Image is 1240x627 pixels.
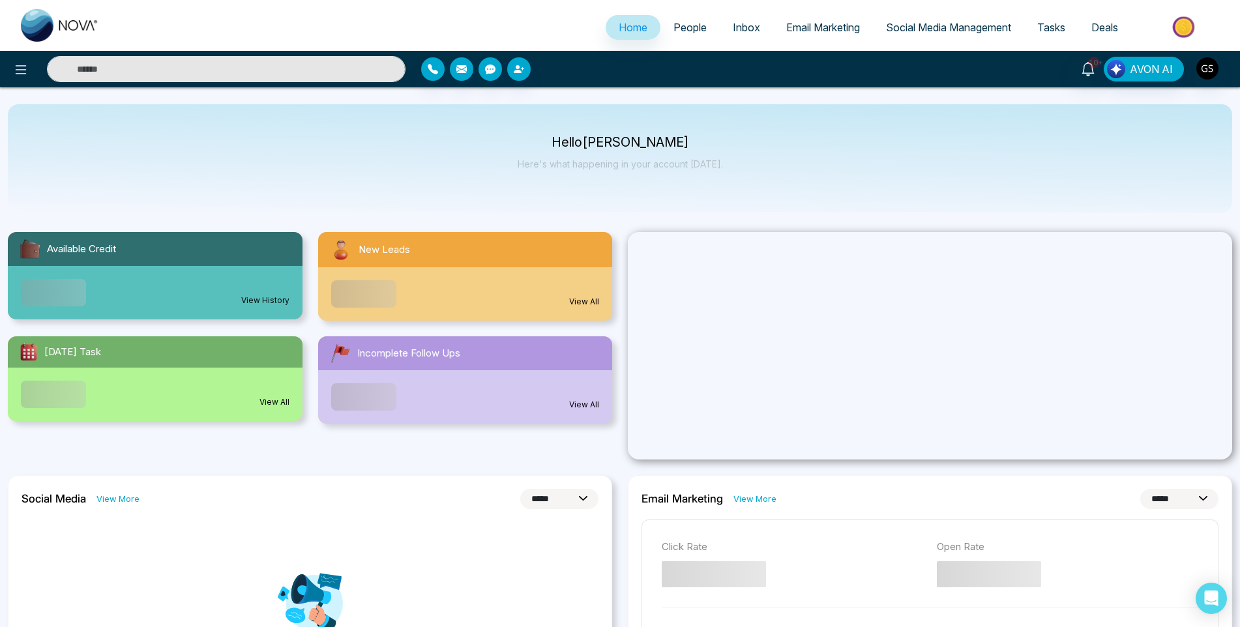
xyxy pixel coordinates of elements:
[1130,61,1173,77] span: AVON AI
[359,242,410,257] span: New Leads
[22,492,86,505] h2: Social Media
[773,15,873,40] a: Email Marketing
[329,237,353,262] img: newLeads.svg
[606,15,660,40] a: Home
[310,232,621,321] a: New LeadsView All
[733,21,760,34] span: Inbox
[673,21,707,34] span: People
[569,296,599,308] a: View All
[662,540,924,555] p: Click Rate
[329,342,352,365] img: followUps.svg
[18,237,42,261] img: availableCredit.svg
[21,9,99,42] img: Nova CRM Logo
[1037,21,1065,34] span: Tasks
[733,493,776,505] a: View More
[642,492,723,505] h2: Email Marketing
[310,336,621,424] a: Incomplete Follow UpsView All
[720,15,773,40] a: Inbox
[873,15,1024,40] a: Social Media Management
[937,540,1199,555] p: Open Rate
[1138,12,1232,42] img: Market-place.gif
[1088,57,1100,68] span: 10+
[1196,57,1218,80] img: User Avatar
[886,21,1011,34] span: Social Media Management
[47,242,116,257] span: Available Credit
[241,295,289,306] a: View History
[1078,15,1131,40] a: Deals
[786,21,860,34] span: Email Marketing
[660,15,720,40] a: People
[259,396,289,408] a: View All
[518,158,723,169] p: Here's what happening in your account [DATE].
[619,21,647,34] span: Home
[1072,57,1104,80] a: 10+
[569,399,599,411] a: View All
[96,493,140,505] a: View More
[357,346,460,361] span: Incomplete Follow Ups
[18,342,39,362] img: todayTask.svg
[518,137,723,148] p: Hello [PERSON_NAME]
[1104,57,1184,81] button: AVON AI
[1091,21,1118,34] span: Deals
[44,345,101,360] span: [DATE] Task
[1024,15,1078,40] a: Tasks
[1196,583,1227,614] div: Open Intercom Messenger
[1107,60,1125,78] img: Lead Flow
